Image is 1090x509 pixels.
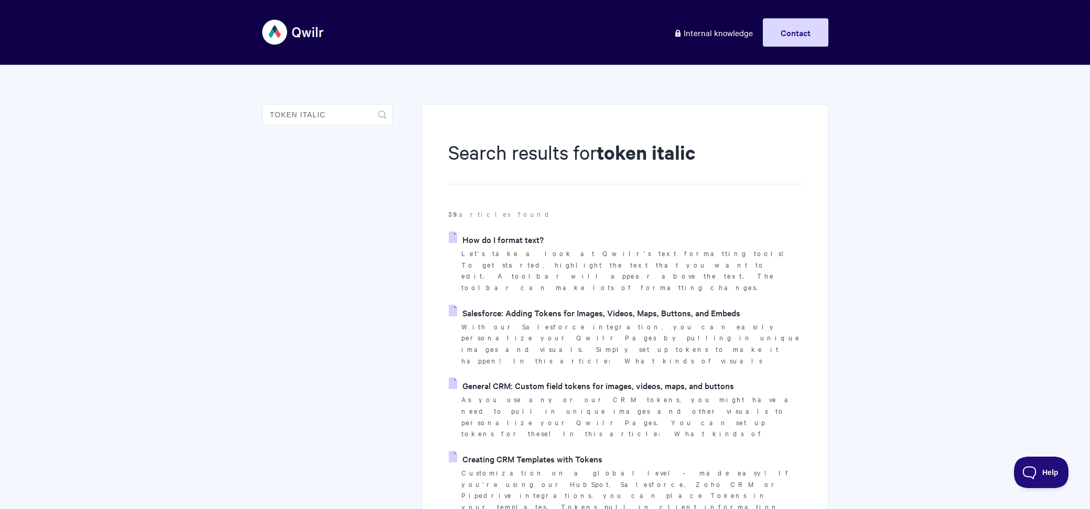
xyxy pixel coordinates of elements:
p: articles found [448,208,801,220]
strong: 39 [448,209,459,219]
p: With our Salesforce integration, you can easily personalize your Qwilr Pages by pulling in unique... [461,321,801,367]
a: How do I format text? [449,231,544,247]
p: Let's take a look at Qwilr's text formatting tools! To get started, highlight the text that you w... [461,248,801,293]
a: General CRM: Custom field tokens for images, videos, maps, and buttons [449,378,734,393]
input: Search [262,104,393,125]
h1: Search results for [448,139,801,184]
a: Salesforce: Adding Tokens for Images, Videos, Maps, Buttons, and Embeds [449,305,740,320]
a: Internal knowledge [666,18,761,47]
p: As you use any or our CRM tokens, you might have a need to pull in unique images and other visual... [461,394,801,439]
a: Contact [763,18,828,47]
img: Qwilr Help Center [262,13,325,52]
a: Creating CRM Templates with Tokens [449,451,602,467]
iframe: Toggle Customer Support [1014,457,1069,488]
strong: token italic [597,139,695,165]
